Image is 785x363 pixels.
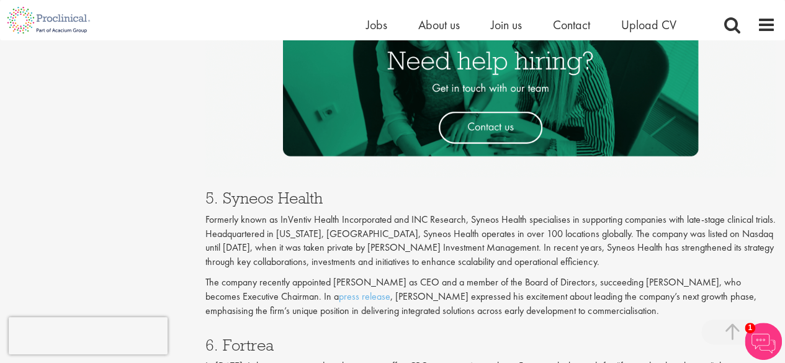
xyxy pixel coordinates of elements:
p: The company recently appointed [PERSON_NAME] as CEO and a member of the Board of Directors, succe... [205,276,776,318]
a: Contact [553,17,590,33]
span: 1 [745,323,755,333]
h3: 5. Syneos Health [205,190,776,206]
iframe: reCAPTCHA [9,317,168,354]
a: press release [339,290,390,303]
a: Jobs [366,17,387,33]
a: Join us [491,17,522,33]
a: Upload CV [621,17,676,33]
a: About us [418,17,460,33]
h3: 6. Fortrea [205,337,776,353]
img: Chatbot [745,323,782,360]
p: Formerly known as InVentiv Health Incorporated and INC Research, Syneos Health specialises in sup... [205,213,776,269]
